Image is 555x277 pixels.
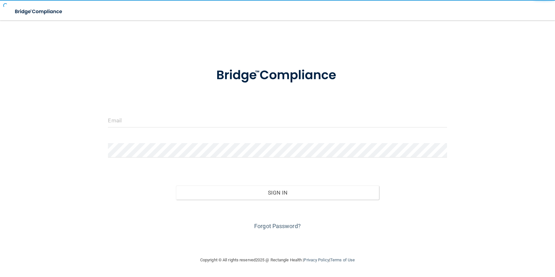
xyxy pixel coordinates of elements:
img: bridge_compliance_login_screen.278c3ca4.svg [203,59,352,92]
a: Forgot Password? [254,223,301,229]
a: Terms of Use [330,258,355,262]
a: Privacy Policy [304,258,329,262]
button: Sign In [176,186,379,200]
input: Email [108,113,447,127]
img: bridge_compliance_login_screen.278c3ca4.svg [10,5,68,18]
div: Copyright © All rights reserved 2025 @ Rectangle Health | | [161,250,394,270]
